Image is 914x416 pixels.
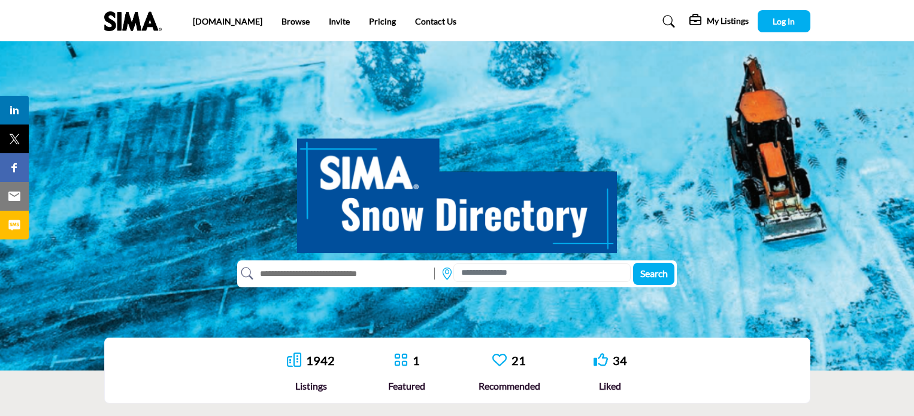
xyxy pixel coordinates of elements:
[479,379,540,393] div: Recommended
[651,12,683,31] a: Search
[492,353,507,369] a: Go to Recommended
[512,353,526,368] a: 21
[297,125,617,253] img: SIMA Snow Directory
[415,16,456,26] a: Contact Us
[773,16,795,26] span: Log In
[104,11,168,31] img: Site Logo
[394,353,408,369] a: Go to Featured
[287,379,335,393] div: Listings
[613,353,627,368] a: 34
[758,10,810,32] button: Log In
[431,265,438,283] img: Rectangle%203585.svg
[329,16,350,26] a: Invite
[369,16,396,26] a: Pricing
[640,268,668,279] span: Search
[689,14,749,29] div: My Listings
[707,16,749,26] h5: My Listings
[388,379,425,393] div: Featured
[282,16,310,26] a: Browse
[413,353,420,368] a: 1
[594,379,627,393] div: Liked
[306,353,335,368] a: 1942
[193,16,262,26] a: [DOMAIN_NAME]
[594,353,608,367] i: Go to Liked
[633,263,674,285] button: Search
